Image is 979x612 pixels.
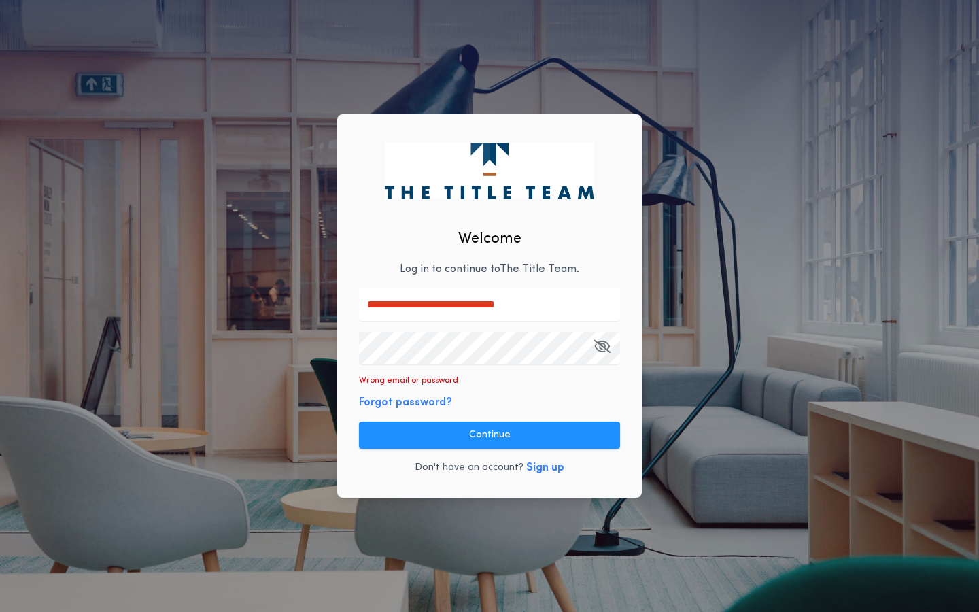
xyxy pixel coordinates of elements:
button: Sign up [526,460,564,476]
h2: Welcome [458,228,521,250]
p: Don't have an account? [415,461,523,475]
p: Log in to continue to The Title Team . [400,261,579,277]
p: Wrong email or password [359,375,458,386]
img: logo [385,143,594,199]
button: Continue [359,422,620,449]
button: Forgot password? [359,394,452,411]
